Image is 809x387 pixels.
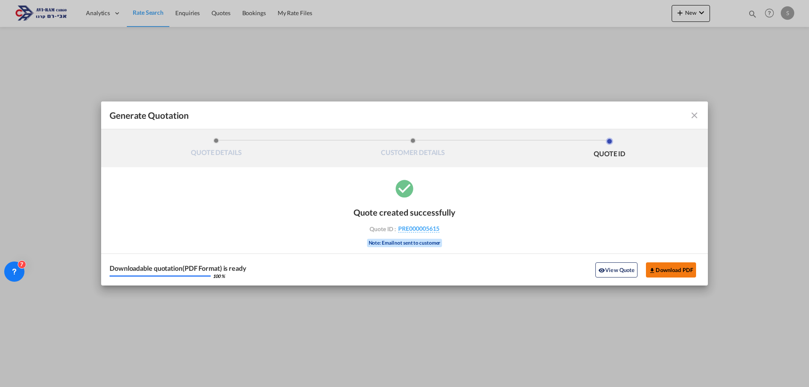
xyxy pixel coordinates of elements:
li: QUOTE ID [511,138,708,160]
div: Quote created successfully [354,207,455,217]
li: QUOTE DETAILS [118,138,315,160]
span: Generate Quotation [110,110,189,121]
div: Downloadable quotation(PDF Format) is ready [110,265,246,272]
md-icon: icon-close fg-AAA8AD cursor m-0 [689,110,699,120]
li: CUSTOMER DETAILS [315,138,512,160]
div: 100 % [213,274,225,278]
div: Note: Email not sent to customer [367,239,442,247]
div: Quote ID : [356,225,453,232]
button: icon-eyeView Quote [595,262,638,278]
md-icon: icon-download [649,267,656,274]
md-icon: icon-checkbox-marked-circle [394,178,415,199]
button: Download PDF [646,262,696,278]
md-dialog: Generate QuotationQUOTE ... [101,101,708,286]
md-icon: icon-eye [598,267,605,274]
span: PRE000005615 [398,225,439,232]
